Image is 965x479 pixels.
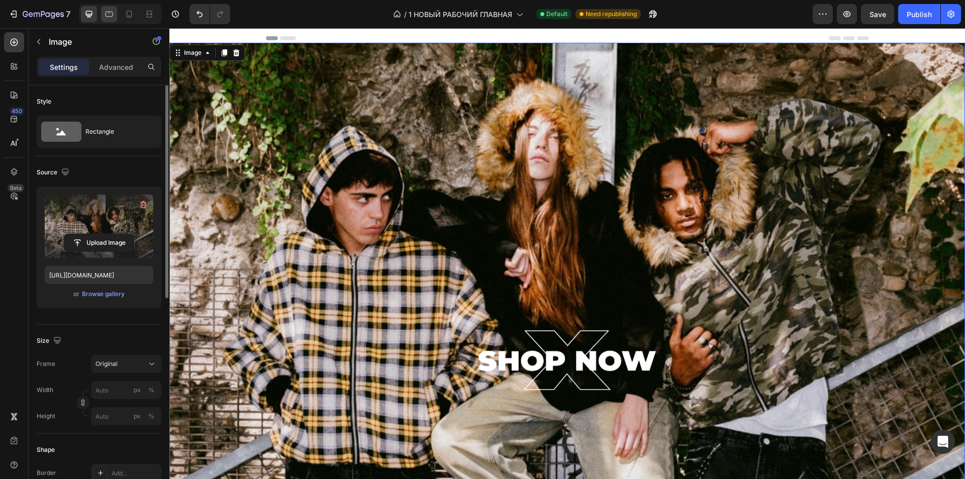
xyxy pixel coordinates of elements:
[37,97,51,106] div: Style
[95,359,118,368] span: Original
[85,120,147,143] div: Rectangle
[134,412,141,421] div: px
[546,10,567,19] span: Default
[99,62,133,72] p: Advanced
[898,4,940,24] button: Publish
[148,386,154,395] div: %
[8,184,24,192] div: Beta
[870,10,886,19] span: Save
[49,36,134,48] p: Image
[91,355,161,373] button: Original
[861,4,894,24] button: Save
[148,412,154,421] div: %
[131,384,143,396] button: %
[189,4,230,24] div: Undo/Redo
[112,469,159,478] div: Add...
[134,386,141,395] div: px
[45,266,153,284] input: https://example.com/image.jpg
[91,381,161,399] input: px%
[37,468,56,477] div: Border
[37,412,55,421] label: Height
[586,10,637,19] span: Need republishing
[169,28,965,479] iframe: Design area
[145,384,157,396] button: px
[10,107,24,115] div: 450
[37,359,55,368] label: Frame
[37,166,71,179] div: Source
[50,62,78,72] p: Settings
[37,334,63,348] div: Size
[81,289,125,299] button: Browse gallery
[82,290,125,299] div: Browse gallery
[91,407,161,425] input: px%
[907,9,932,20] div: Publish
[409,9,512,20] span: 1 НОВЫЙ РАБОЧИЙ ГЛАВНАЯ
[73,288,79,300] span: or
[404,9,407,20] span: /
[145,410,157,422] button: px
[64,234,134,252] button: Upload Image
[4,4,75,24] button: 7
[131,410,143,422] button: %
[37,445,55,454] div: Shape
[37,386,53,395] label: Width
[66,8,70,20] p: 7
[931,430,955,454] div: Open Intercom Messenger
